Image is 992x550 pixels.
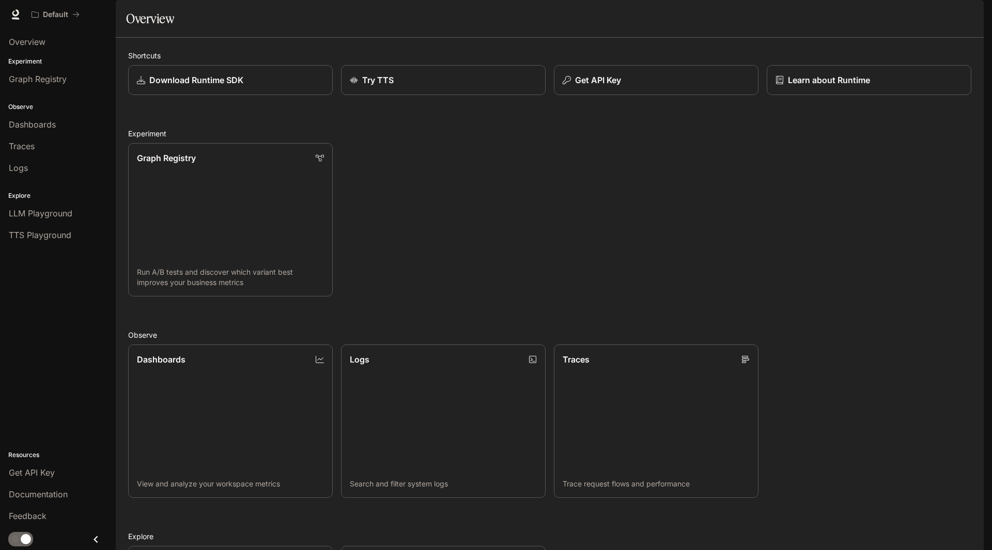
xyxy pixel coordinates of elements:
[27,4,84,25] button: All workspaces
[126,8,174,29] h1: Overview
[128,143,333,296] a: Graph RegistryRun A/B tests and discover which variant best improves your business metrics
[128,65,333,95] a: Download Runtime SDK
[137,479,324,489] p: View and analyze your workspace metrics
[341,65,546,95] a: Try TTS
[563,479,750,489] p: Trace request flows and performance
[341,344,546,498] a: LogsSearch and filter system logs
[575,74,621,86] p: Get API Key
[128,531,971,542] h2: Explore
[563,353,590,366] p: Traces
[128,50,971,61] h2: Shortcuts
[350,479,537,489] p: Search and filter system logs
[128,128,971,139] h2: Experiment
[554,65,758,95] button: Get API Key
[137,267,324,288] p: Run A/B tests and discover which variant best improves your business metrics
[767,65,971,95] a: Learn about Runtime
[554,344,758,498] a: TracesTrace request flows and performance
[137,353,185,366] p: Dashboards
[350,353,369,366] p: Logs
[128,344,333,498] a: DashboardsView and analyze your workspace metrics
[362,74,394,86] p: Try TTS
[788,74,870,86] p: Learn about Runtime
[149,74,243,86] p: Download Runtime SDK
[43,10,68,19] p: Default
[137,152,196,164] p: Graph Registry
[128,329,971,340] h2: Observe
